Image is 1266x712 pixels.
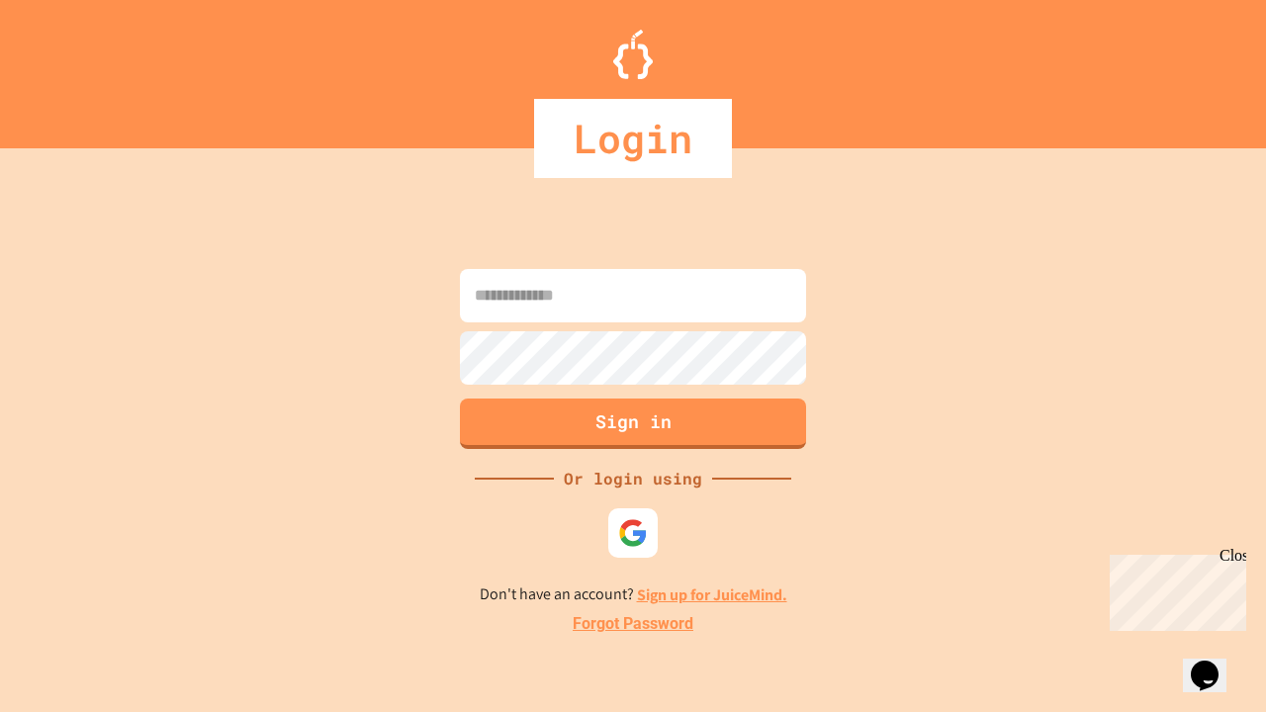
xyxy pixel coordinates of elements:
a: Forgot Password [573,612,693,636]
div: Login [534,99,732,178]
button: Sign in [460,399,806,449]
iframe: chat widget [1183,633,1246,692]
p: Don't have an account? [480,582,787,607]
iframe: chat widget [1102,547,1246,631]
a: Sign up for JuiceMind. [637,584,787,605]
div: Chat with us now!Close [8,8,136,126]
div: Or login using [554,467,712,490]
img: Logo.svg [613,30,653,79]
img: google-icon.svg [618,518,648,548]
